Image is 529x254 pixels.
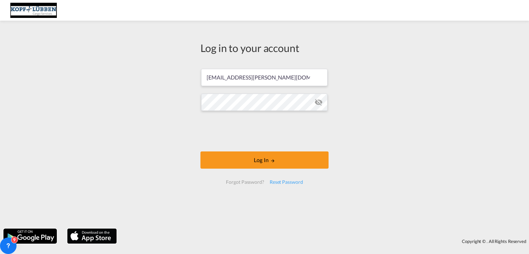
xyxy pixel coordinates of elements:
button: LOGIN [200,151,329,169]
img: 25cf3bb0aafc11ee9c4fdbd399af7748.JPG [10,3,57,18]
md-icon: icon-eye-off [314,98,323,106]
img: google.png [3,228,58,244]
img: apple.png [66,228,117,244]
div: Log in to your account [200,41,329,55]
div: Copyright © . All Rights Reserved [120,235,529,247]
iframe: reCAPTCHA [212,118,317,145]
div: Reset Password [267,176,306,188]
div: Forgot Password? [223,176,267,188]
input: Enter email/phone number [201,69,328,86]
